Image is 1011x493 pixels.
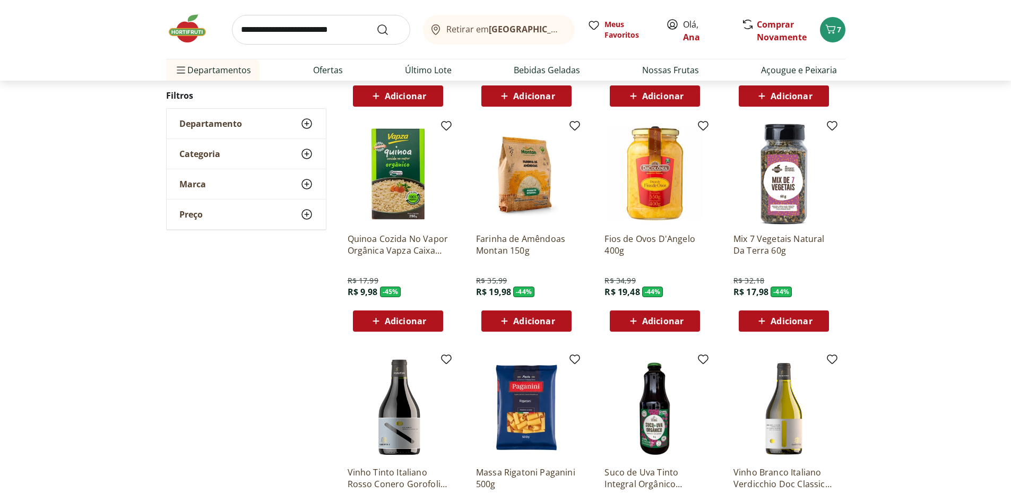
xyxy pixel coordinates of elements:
[348,275,378,286] span: R$ 17,99
[348,286,378,298] span: R$ 9,98
[423,15,575,45] button: Retirar em[GEOGRAPHIC_DATA]/[GEOGRAPHIC_DATA]
[604,124,705,224] img: Fios de Ovos D'Angelo 400g
[733,124,834,224] img: Mix 7 Vegetais Natural Da Terra 60g
[348,124,448,224] img: Quinoa Cozida No Vapor Orgânica Vapza Caixa 250G
[733,233,834,256] a: Mix 7 Vegetais Natural Da Terra 60g
[514,64,580,76] a: Bebidas Geladas
[733,275,764,286] span: R$ 32,18
[610,85,700,107] button: Adicionar
[476,357,577,458] img: Massa Rigatoni Paganini 500g
[179,209,203,220] span: Preço
[179,149,220,159] span: Categoria
[771,92,812,100] span: Adicionar
[683,31,700,43] a: Ana
[476,275,507,286] span: R$ 35,99
[481,310,572,332] button: Adicionar
[604,233,705,256] a: Fios de Ovos D'Angelo 400g
[313,64,343,76] a: Ofertas
[739,310,829,332] button: Adicionar
[167,200,326,229] button: Preço
[733,286,768,298] span: R$ 17,98
[167,109,326,139] button: Departamento
[771,287,792,297] span: - 44 %
[761,64,837,76] a: Açougue e Peixaria
[353,85,443,107] button: Adicionar
[642,92,684,100] span: Adicionar
[166,13,219,45] img: Hortifruti
[513,317,555,325] span: Adicionar
[604,466,705,490] a: Suco de Uva Tinto Integral Orgânico Natural Da Terra 1L
[604,275,635,286] span: R$ 34,99
[683,18,730,44] span: Olá,
[167,139,326,169] button: Categoria
[739,85,829,107] button: Adicionar
[166,85,326,106] h2: Filtros
[587,19,653,40] a: Meus Favoritos
[167,169,326,199] button: Marca
[481,85,572,107] button: Adicionar
[405,64,452,76] a: Último Lote
[771,317,812,325] span: Adicionar
[489,23,668,35] b: [GEOGRAPHIC_DATA]/[GEOGRAPHIC_DATA]
[232,15,410,45] input: search
[446,24,564,34] span: Retirar em
[604,19,653,40] span: Meus Favoritos
[353,310,443,332] button: Adicionar
[513,287,534,297] span: - 44 %
[476,466,577,490] a: Massa Rigatoni Paganini 500g
[476,286,511,298] span: R$ 19,98
[175,57,251,83] span: Departamentos
[179,118,242,129] span: Departamento
[380,287,401,297] span: - 45 %
[385,317,426,325] span: Adicionar
[175,57,187,83] button: Menu
[604,357,705,458] img: Suco de Uva Tinto Integral Orgânico Natural Da Terra 1L
[733,466,834,490] a: Vinho Branco Italiano Verdicchio Doc Classico Gorofoli 750ml
[513,92,555,100] span: Adicionar
[610,310,700,332] button: Adicionar
[476,233,577,256] a: Farinha de Amêndoas Montan 150g
[733,357,834,458] img: Vinho Branco Italiano Verdicchio Doc Classico Gorofoli 750ml
[179,179,206,189] span: Marca
[385,92,426,100] span: Adicionar
[837,24,841,34] span: 7
[348,466,448,490] a: Vinho Tinto Italiano Rosso Conero Gorofoli 750ml
[348,233,448,256] a: Quinoa Cozida No Vapor Orgânica Vapza Caixa 250G
[604,286,640,298] span: R$ 19,48
[642,64,699,76] a: Nossas Frutas
[348,357,448,458] img: Vinho Tinto Italiano Rosso Conero Gorofoli 750ml
[820,17,845,42] button: Carrinho
[757,19,807,43] a: Comprar Novamente
[642,317,684,325] span: Adicionar
[642,287,663,297] span: - 44 %
[476,124,577,224] img: Farinha de Amêndoas Montan 150g
[376,23,402,36] button: Submit Search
